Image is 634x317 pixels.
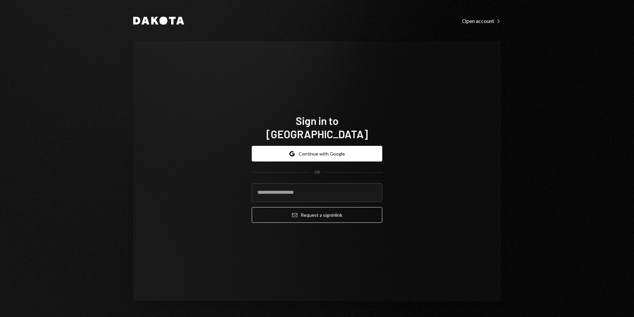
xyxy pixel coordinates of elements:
[462,17,501,24] a: Open account
[314,169,320,175] div: OR
[252,146,382,161] button: Continue with Google
[252,207,382,223] button: Request a signinlink
[462,18,501,24] div: Open account
[252,114,382,141] h1: Sign in to [GEOGRAPHIC_DATA]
